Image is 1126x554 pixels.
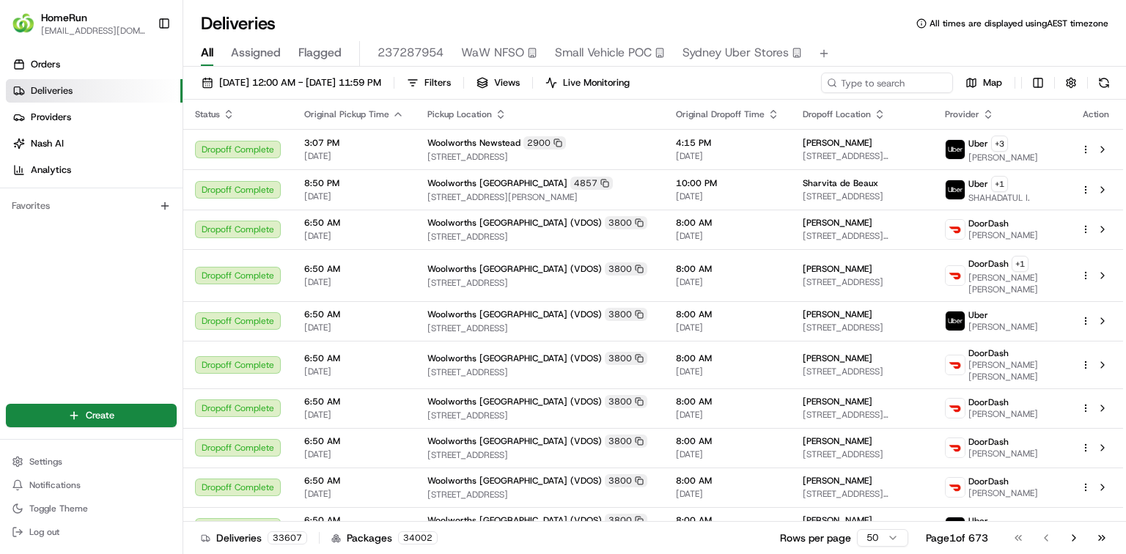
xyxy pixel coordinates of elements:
span: Woolworths [GEOGRAPHIC_DATA] (VDOS) [427,475,602,487]
span: [PERSON_NAME] [PERSON_NAME] [968,359,1057,383]
button: Filters [400,73,457,93]
span: Deliveries [31,84,73,97]
span: 6:50 AM [304,514,404,526]
button: HomeRun [41,10,87,25]
span: Woolworths Newstead [427,137,520,149]
button: +1 [991,176,1008,192]
span: Analytics [31,163,71,177]
button: [DATE] 12:00 AM - [DATE] 11:59 PM [195,73,388,93]
img: uber-new-logo.jpeg [946,517,965,536]
span: Assigned [231,44,281,62]
button: +3 [991,136,1008,152]
a: Providers [6,106,183,129]
div: 3800 [605,352,647,365]
span: Woolworths [GEOGRAPHIC_DATA] (VDOS) [427,217,602,229]
span: [PERSON_NAME] [803,309,872,320]
span: All [201,44,213,62]
span: Live Monitoring [563,76,630,89]
span: [STREET_ADDRESS] [427,366,652,378]
img: uber-new-logo.jpeg [946,140,965,159]
button: Notifications [6,475,177,495]
span: 10:00 PM [676,177,779,189]
span: [DATE] [304,230,404,242]
span: [STREET_ADDRESS] [427,231,652,243]
span: 6:50 AM [304,217,404,229]
span: Orders [31,58,60,71]
span: 6:50 AM [304,475,404,487]
img: doordash_logo_v2.png [946,220,965,239]
button: Log out [6,522,177,542]
a: Deliveries [6,79,183,103]
span: Uber [968,515,988,527]
span: 8:00 AM [676,309,779,320]
span: Small Vehicle POC [555,44,652,62]
span: [STREET_ADDRESS][PERSON_NAME] [803,409,922,421]
span: Original Dropoff Time [676,108,765,120]
span: [DATE] 12:00 AM - [DATE] 11:59 PM [219,76,381,89]
div: 3800 [605,262,647,276]
span: [PERSON_NAME] [968,448,1038,459]
span: [DATE] [304,276,404,288]
span: Uber [968,309,988,321]
span: 8:00 AM [676,263,779,275]
span: [PERSON_NAME] [803,435,872,447]
span: [DATE] [676,191,779,202]
span: [STREET_ADDRESS] [427,277,652,289]
span: [DATE] [676,230,779,242]
span: 6:50 AM [304,435,404,447]
span: [PERSON_NAME] [803,514,872,526]
span: Log out [29,526,59,538]
span: [STREET_ADDRESS][PERSON_NAME] [803,488,922,500]
span: 6:50 AM [304,352,404,364]
span: Woolworths [GEOGRAPHIC_DATA] (VDOS) [427,514,602,526]
span: Pickup Location [427,108,492,120]
img: HomeRun [12,12,35,35]
span: Views [494,76,520,89]
span: [STREET_ADDRESS] [427,322,652,334]
span: [STREET_ADDRESS][PERSON_NAME] [803,230,922,242]
span: 8:00 AM [676,475,779,487]
img: doordash_logo_v2.png [946,399,965,418]
span: [STREET_ADDRESS][PERSON_NAME] [803,150,922,162]
span: Uber [968,138,988,149]
span: Provider [945,108,979,120]
span: [DATE] [304,150,404,162]
span: [DATE] [676,448,779,460]
span: [PERSON_NAME] [803,263,872,275]
span: Status [195,108,220,120]
span: Woolworths [GEOGRAPHIC_DATA] [427,177,567,189]
span: [DATE] [676,150,779,162]
span: Sydney Uber Stores [682,44,789,62]
span: Woolworths [GEOGRAPHIC_DATA] (VDOS) [427,309,602,320]
span: DoorDash [968,476,1009,487]
img: doordash_logo_v2.png [946,266,965,285]
span: Uber [968,178,988,190]
span: [DATE] [304,191,404,202]
span: DoorDash [968,436,1009,448]
span: 8:00 AM [676,396,779,407]
span: [STREET_ADDRESS] [803,276,922,288]
div: Action [1081,108,1111,120]
span: [STREET_ADDRESS] [803,448,922,460]
span: DoorDash [968,347,1009,359]
span: [PERSON_NAME] [968,487,1038,499]
span: [DATE] [304,322,404,333]
span: [PERSON_NAME] [803,137,872,149]
span: 8:00 AM [676,352,779,364]
span: [DATE] [676,409,779,421]
span: 237287954 [378,44,444,62]
span: 3:07 PM [304,137,404,149]
span: Notifications [29,479,81,491]
div: 3800 [605,395,647,408]
span: [DATE] [676,488,779,500]
span: DoorDash [968,258,1009,270]
div: 3800 [605,435,647,448]
span: Filters [424,76,451,89]
span: Nash AI [31,137,64,150]
span: [DATE] [304,409,404,421]
a: Analytics [6,158,183,182]
span: [PERSON_NAME] [803,475,872,487]
span: Woolworths [GEOGRAPHIC_DATA] (VDOS) [427,435,602,447]
span: [DATE] [304,448,404,460]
